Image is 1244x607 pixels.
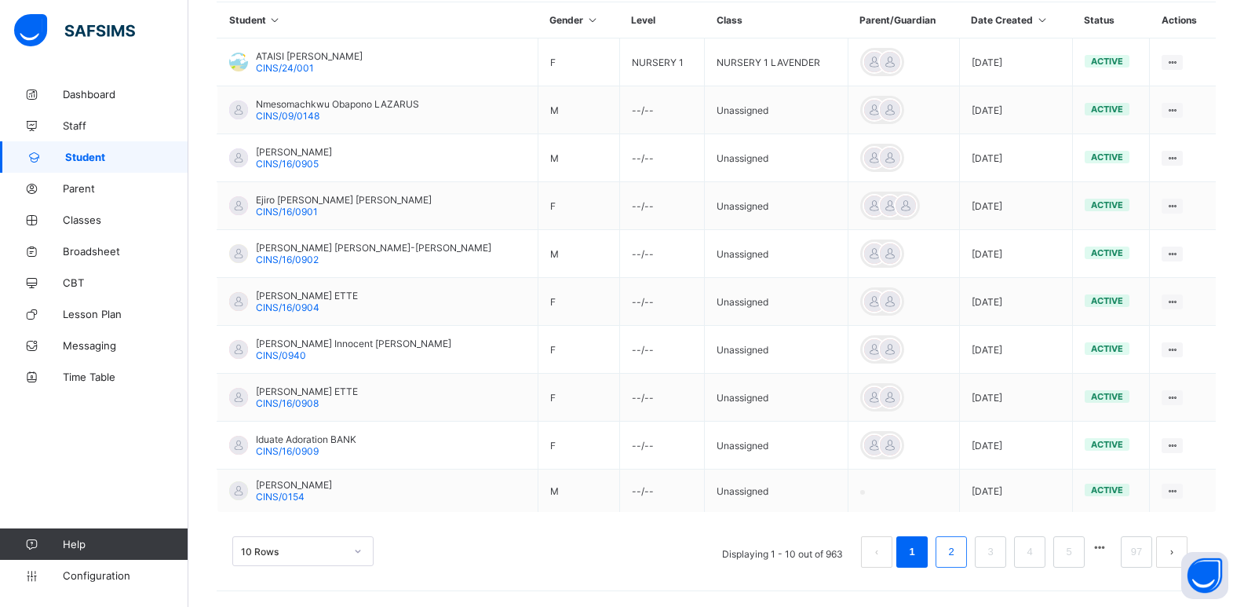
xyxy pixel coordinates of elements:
td: --/-- [619,374,705,422]
li: 向后 5 页 [1089,536,1111,558]
td: M [538,86,619,134]
td: --/-- [619,422,705,470]
td: NURSERY 1 LAVENDER [705,38,848,86]
i: Sort in Ascending Order [1035,14,1049,26]
span: active [1091,152,1123,163]
span: Messaging [63,339,188,352]
td: [DATE] [959,326,1072,374]
li: 1 [896,536,928,568]
td: --/-- [619,134,705,182]
span: Student [65,151,188,163]
span: ATAISI [PERSON_NAME] [256,50,363,62]
td: F [538,374,619,422]
td: [DATE] [959,470,1072,513]
span: CINS/16/0905 [256,158,319,170]
a: 5 [1061,542,1076,562]
div: 10 Rows [241,546,345,558]
td: Unassigned [705,182,848,230]
span: [PERSON_NAME] Innocent [PERSON_NAME] [256,338,451,349]
td: [DATE] [959,374,1072,422]
th: Gender [538,2,619,38]
span: CBT [63,276,188,289]
span: Lesson Plan [63,308,188,320]
span: active [1091,56,1123,67]
span: [PERSON_NAME] [256,479,332,491]
td: M [538,134,619,182]
th: Student [217,2,538,38]
button: Open asap [1181,552,1228,599]
span: [PERSON_NAME] [256,146,332,158]
li: 5 [1053,536,1085,568]
a: 3 [983,542,998,562]
td: --/-- [619,182,705,230]
td: M [538,470,619,513]
th: Class [705,2,848,38]
li: 97 [1121,536,1152,568]
button: next page [1156,536,1187,568]
a: 4 [1022,542,1037,562]
td: [DATE] [959,134,1072,182]
span: Help [63,538,188,550]
span: Iduate Adoration BANK [256,433,356,445]
span: CINS/09/0148 [256,110,319,122]
span: Parent [63,182,188,195]
td: F [538,182,619,230]
li: 2 [936,536,967,568]
td: Unassigned [705,326,848,374]
th: Level [619,2,705,38]
td: F [538,422,619,470]
td: --/-- [619,470,705,513]
span: CINS/16/0902 [256,254,319,265]
td: NURSERY 1 [619,38,705,86]
span: CINS/0154 [256,491,305,503]
td: M [538,230,619,278]
li: 3 [975,536,1006,568]
a: 97 [1126,542,1147,562]
td: [DATE] [959,422,1072,470]
span: CINS/16/0904 [256,302,319,313]
li: Displaying 1 - 10 out of 963 [710,536,855,568]
span: [PERSON_NAME] ETTE [256,386,358,397]
span: Ejiro [PERSON_NAME] [PERSON_NAME] [256,194,432,206]
td: --/-- [619,230,705,278]
td: Unassigned [705,86,848,134]
td: --/-- [619,86,705,134]
span: Configuration [63,569,188,582]
li: 上一页 [861,536,892,568]
span: CINS/16/0909 [256,445,319,457]
th: Status [1072,2,1150,38]
span: Broadsheet [63,245,188,258]
td: Unassigned [705,374,848,422]
span: Staff [63,119,188,132]
span: Dashboard [63,88,188,101]
span: Nmesomachkwu Obapono LAZARUS [256,98,419,110]
td: [DATE] [959,86,1072,134]
th: Actions [1150,2,1216,38]
td: --/-- [619,326,705,374]
td: Unassigned [705,470,848,513]
td: Unassigned [705,278,848,326]
td: Unassigned [705,230,848,278]
span: Classes [63,214,188,226]
span: active [1091,104,1123,115]
td: F [538,38,619,86]
span: active [1091,247,1123,258]
a: 1 [904,542,919,562]
td: F [538,278,619,326]
span: CINS/16/0908 [256,397,319,409]
span: [PERSON_NAME] [PERSON_NAME]-[PERSON_NAME] [256,242,491,254]
th: Parent/Guardian [848,2,959,38]
td: [DATE] [959,182,1072,230]
span: active [1091,343,1123,354]
span: CINS/0940 [256,349,306,361]
td: Unassigned [705,134,848,182]
span: Time Table [63,371,188,383]
a: 2 [943,542,958,562]
span: [PERSON_NAME] ETTE [256,290,358,302]
span: CINS/24/001 [256,62,314,74]
button: prev page [861,536,892,568]
span: active [1091,485,1123,495]
td: [DATE] [959,230,1072,278]
td: [DATE] [959,38,1072,86]
th: Date Created [959,2,1072,38]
